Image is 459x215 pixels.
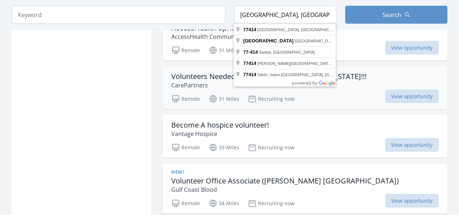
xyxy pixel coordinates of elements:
span: 77414 [243,61,256,66]
span: View opportunity [385,138,439,152]
h3: Become A hospice volunteer! [171,121,269,129]
span: 77414 [243,72,256,77]
p: 31 Miles [209,95,239,103]
p: 33 Miles [209,143,239,152]
span: View opportunity [385,194,439,208]
p: Remote [171,199,200,208]
a: Volunteers Needed in [GEOGRAPHIC_DATA], [US_STATE]!!! CarePartners Remote 31 Miles Recruiting now... [163,66,447,109]
h3: Volunteer Office Associate ([PERSON_NAME] [GEOGRAPHIC_DATA]) [171,177,399,185]
p: Recruiting now [248,199,295,208]
span: View opportunity [385,90,439,103]
h3: Volunteers Needed in [GEOGRAPHIC_DATA], [US_STATE]!!! [171,72,366,81]
p: 34 Miles [209,199,239,208]
input: Keyword [12,6,225,24]
span: [GEOGRAPHIC_DATA], [GEOGRAPHIC_DATA] [295,39,380,43]
span: 77414 [243,27,256,32]
span: View opportunity [385,41,439,55]
span: 77-414 [243,49,258,55]
span: New! [171,169,184,175]
span: Święta, [GEOGRAPHIC_DATA] [259,50,315,54]
span: [GEOGRAPHIC_DATA] [243,38,294,44]
span: Search [382,11,401,19]
p: CarePartners [171,81,366,90]
p: Remote [171,95,200,103]
a: AccessHealth Spring Volunteer Needs AccessHealth Community Health Center Remote 31 Miles Recruiti... [163,18,447,61]
button: Search [345,6,447,24]
p: Gulf Coast Blood [171,185,399,194]
a: Become A hospice volunteer! Vantage Hospice Remote 33 Miles Recruiting now View opportunity [163,115,447,158]
input: Location [234,6,336,24]
p: Remote [171,143,200,152]
p: Vantage Hospice [171,129,269,138]
p: Recruiting now [248,95,295,103]
p: Recruiting now [248,143,295,152]
p: Remote [171,46,200,55]
span: [PERSON_NAME][GEOGRAPHIC_DATA], [GEOGRAPHIC_DATA] [257,61,376,66]
a: New! Volunteer Office Associate ([PERSON_NAME] [GEOGRAPHIC_DATA]) Gulf Coast Blood Remote 34 Mile... [163,164,447,214]
p: AccessHealth Community Health Center [171,32,298,41]
span: [GEOGRAPHIC_DATA], [GEOGRAPHIC_DATA], [GEOGRAPHIC_DATA] [257,28,386,32]
p: 31 Miles [209,46,239,55]
span: Silets', Ivano-[GEOGRAPHIC_DATA], [GEOGRAPHIC_DATA] [257,73,366,77]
